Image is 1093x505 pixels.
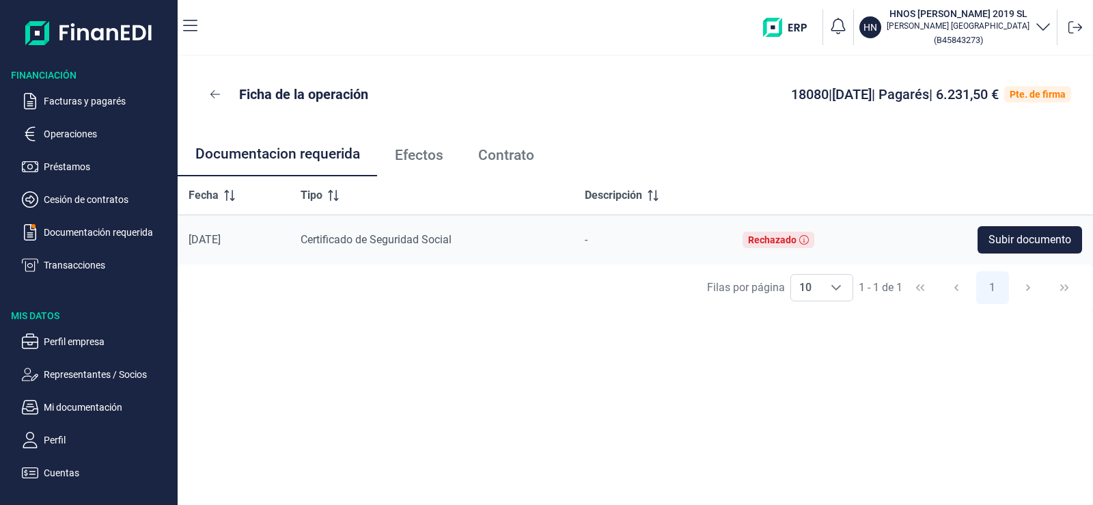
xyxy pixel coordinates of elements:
div: Choose [820,275,853,301]
button: Last Page [1048,271,1081,304]
div: Filas por página [707,279,785,296]
span: 10 [791,275,820,301]
button: Page 1 [976,271,1009,304]
span: Documentacion requerida [195,147,360,161]
p: Documentación requerida [44,224,172,241]
p: Transacciones [44,257,172,273]
div: Pte. de firma [1010,89,1066,100]
p: Ficha de la operación [239,85,368,104]
button: Operaciones [22,126,172,142]
button: Cuentas [22,465,172,481]
button: Facturas y pagarés [22,93,172,109]
span: Tipo [301,187,322,204]
button: Perfil empresa [22,333,172,350]
button: Representantes / Socios [22,366,172,383]
span: - [585,233,587,246]
img: Logo de aplicación [25,11,153,55]
p: Operaciones [44,126,172,142]
button: Préstamos [22,159,172,175]
span: Subir documento [988,232,1071,248]
div: Rechazado [748,234,797,245]
span: Descripción [585,187,642,204]
span: 1 - 1 de 1 [859,282,902,293]
span: 18080 | [DATE] | Pagarés | 6.231,50 € [791,86,999,103]
p: Facturas y pagarés [44,93,172,109]
p: [PERSON_NAME] [GEOGRAPHIC_DATA] [887,21,1029,31]
button: Perfil [22,432,172,448]
small: Copiar cif [934,35,983,45]
div: [DATE] [189,233,279,247]
p: HN [863,21,877,34]
span: Certificado de Seguridad Social [301,233,452,246]
p: Perfil empresa [44,333,172,350]
p: Mi documentación [44,399,172,415]
span: Efectos [395,148,443,163]
a: Documentacion requerida [178,133,377,178]
p: Préstamos [44,159,172,175]
a: Contrato [460,133,551,178]
button: Previous Page [940,271,973,304]
button: Cesión de contratos [22,191,172,208]
span: Contrato [478,148,534,163]
h3: HNOS [PERSON_NAME] 2019 SL [887,7,1029,21]
p: Cuentas [44,465,172,481]
p: Perfil [44,432,172,448]
p: Cesión de contratos [44,191,172,208]
span: Fecha [189,187,219,204]
button: First Page [904,271,937,304]
p: Representantes / Socios [44,366,172,383]
button: Mi documentación [22,399,172,415]
a: Efectos [377,133,460,178]
button: Next Page [1012,271,1044,304]
button: Subir documento [978,226,1082,254]
button: Documentación requerida [22,224,172,241]
button: HNHNOS [PERSON_NAME] 2019 SL[PERSON_NAME] [GEOGRAPHIC_DATA](B45843273) [859,7,1051,48]
button: Transacciones [22,257,172,273]
img: erp [763,18,817,37]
